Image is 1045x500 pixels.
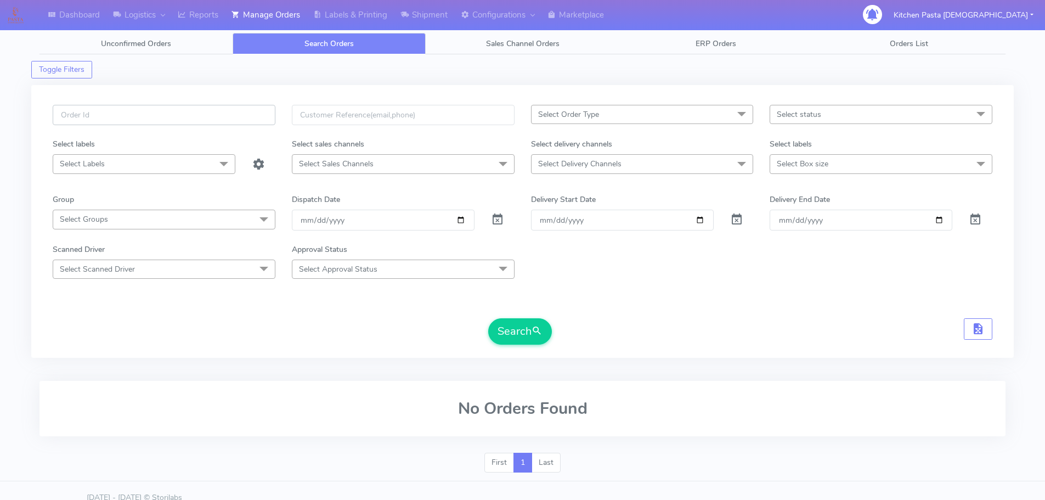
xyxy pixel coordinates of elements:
[531,194,596,205] label: Delivery Start Date
[292,138,364,150] label: Select sales channels
[60,264,135,274] span: Select Scanned Driver
[292,105,515,125] input: Customer Reference(email,phone)
[513,453,532,473] a: 1
[31,61,92,78] button: Toggle Filters
[538,159,622,169] span: Select Delivery Channels
[299,264,377,274] span: Select Approval Status
[890,38,928,49] span: Orders List
[486,38,560,49] span: Sales Channel Orders
[885,4,1042,26] button: Kitchen Pasta [DEMOGRAPHIC_DATA]
[299,159,374,169] span: Select Sales Channels
[770,138,812,150] label: Select labels
[53,138,95,150] label: Select labels
[770,194,830,205] label: Delivery End Date
[53,244,105,255] label: Scanned Driver
[60,159,105,169] span: Select Labels
[292,244,347,255] label: Approval Status
[304,38,354,49] span: Search Orders
[777,109,821,120] span: Select status
[777,159,828,169] span: Select Box size
[538,109,599,120] span: Select Order Type
[39,33,1006,54] ul: Tabs
[53,400,992,418] h2: No Orders Found
[101,38,171,49] span: Unconfirmed Orders
[292,194,340,205] label: Dispatch Date
[696,38,736,49] span: ERP Orders
[488,318,552,345] button: Search
[53,194,74,205] label: Group
[531,138,612,150] label: Select delivery channels
[60,214,108,224] span: Select Groups
[53,105,275,125] input: Order Id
